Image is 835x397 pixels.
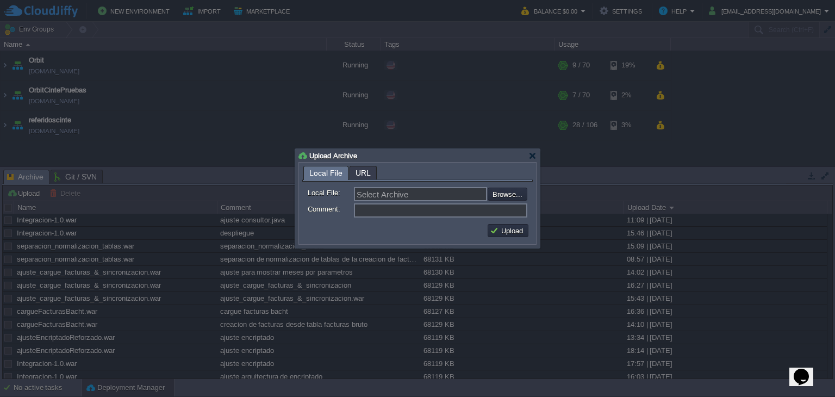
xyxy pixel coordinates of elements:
[356,166,371,179] span: URL
[789,353,824,386] iframe: chat widget
[309,152,357,160] span: Upload Archive
[490,226,526,235] button: Upload
[308,187,353,199] label: Local File:
[308,203,353,215] label: Comment:
[309,166,342,180] span: Local File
